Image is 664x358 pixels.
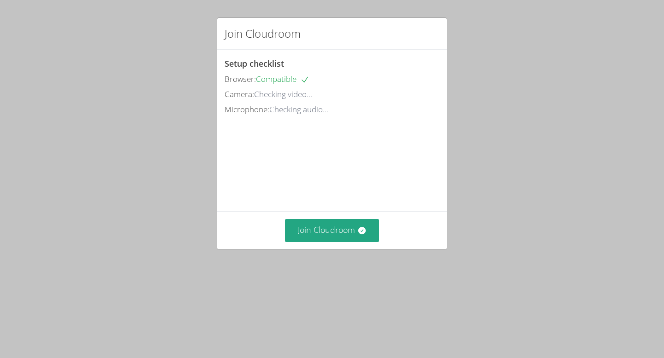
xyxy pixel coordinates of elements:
span: Camera: [225,89,254,99]
span: Setup checklist [225,58,284,69]
span: Checking audio... [269,104,328,115]
button: Join Cloudroom [285,219,379,242]
h2: Join Cloudroom [225,25,301,42]
span: Browser: [225,74,256,84]
span: Checking video... [254,89,312,99]
span: Compatible [256,74,309,84]
span: Microphone: [225,104,269,115]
